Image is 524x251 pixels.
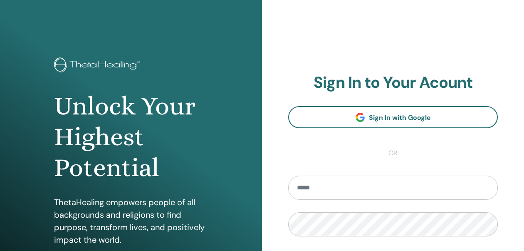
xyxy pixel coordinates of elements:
[369,113,431,122] span: Sign In with Google
[288,73,498,92] h2: Sign In to Your Acount
[288,106,498,128] a: Sign In with Google
[54,196,208,246] p: ThetaHealing empowers people of all backgrounds and religions to find purpose, transform lives, a...
[54,91,208,184] h1: Unlock Your Highest Potential
[384,148,402,158] span: or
